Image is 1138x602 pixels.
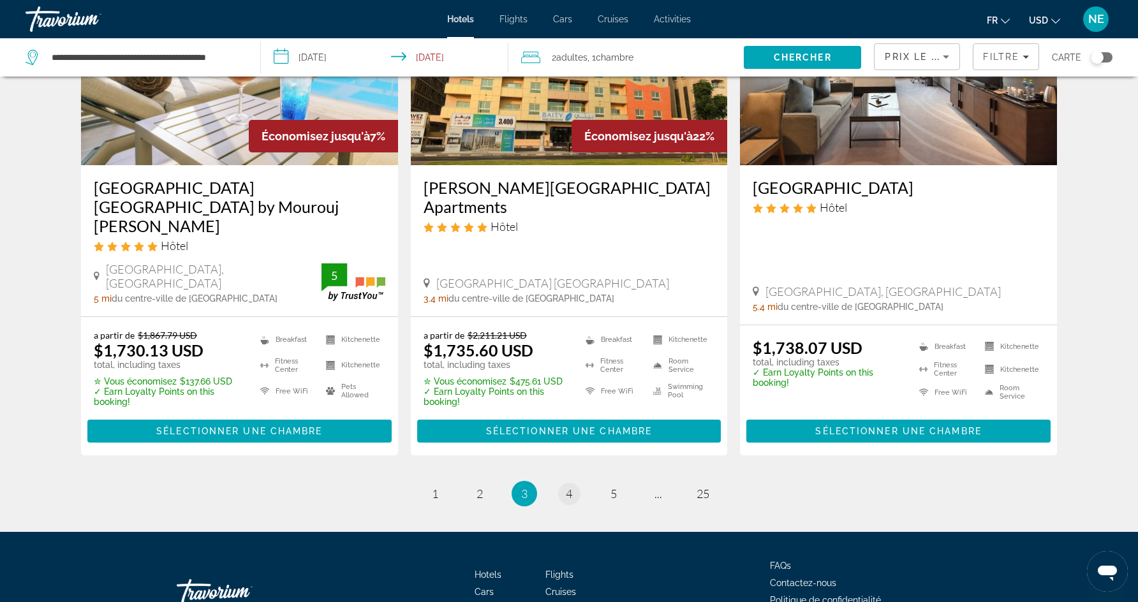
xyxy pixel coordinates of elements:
[50,48,241,67] input: Search hotel destination
[913,338,979,355] li: Breakfast
[94,386,244,407] p: ✓ Earn Loyalty Points on this booking!
[913,384,979,400] li: Free WiFi
[424,360,570,370] p: total, including taxes
[1052,48,1081,66] span: Carte
[486,426,652,436] span: Sélectionner une chambre
[424,386,570,407] p: ✓ Earn Loyalty Points on this booking!
[556,52,587,62] span: Adultes
[424,330,464,341] span: a partir de
[885,52,985,62] span: Prix le plus bas
[321,263,385,301] img: TrustYou guest rating badge
[261,38,509,77] button: Select check in and out date
[94,341,203,360] ins: $1,730.13 USD
[424,178,715,216] h3: [PERSON_NAME][GEOGRAPHIC_DATA] Apartments
[979,338,1044,355] li: Kitchenette
[1029,15,1048,26] span: USD
[610,487,617,501] span: 5
[475,569,501,580] a: Hotels
[447,14,474,24] a: Hotels
[94,293,112,304] span: 5 mi
[475,587,494,597] a: Cars
[94,330,135,341] span: a partir de
[552,48,587,66] span: 2
[424,376,506,386] span: ✮ Vous économisez
[753,338,862,357] ins: $1,738.07 USD
[320,381,385,400] li: Pets Allowed
[249,120,398,152] div: 7%
[647,356,714,375] li: Room Service
[753,302,778,312] span: 5.4 mi
[417,423,721,437] a: Sélectionner une chambre
[973,43,1039,70] button: Filters
[579,356,647,375] li: Fitness Center
[1088,13,1104,26] span: NE
[598,14,628,24] a: Cruises
[508,38,744,77] button: Travelers: 2 adults, 0 children
[491,219,518,233] span: Hôtel
[1079,6,1112,33] button: User Menu
[596,52,633,62] span: Chambre
[553,14,572,24] a: Cars
[1087,551,1128,592] iframe: Bouton de lancement de la fenêtre de messagerie
[521,487,528,501] span: 3
[254,356,320,375] li: Fitness Center
[987,11,1010,29] button: Change language
[1029,11,1060,29] button: Change currency
[321,268,347,283] div: 5
[87,420,392,443] button: Sélectionner une chambre
[262,129,370,143] span: Économisez jusqu'à
[913,361,979,378] li: Fitness Center
[94,376,244,386] p: $137.66 USD
[138,330,197,341] del: $1,867.79 USD
[468,330,527,341] del: $2,211.21 USD
[161,239,188,253] span: Hôtel
[770,561,791,571] a: FAQs
[1081,52,1112,63] button: Toggle map
[448,293,614,304] span: du centre-ville de [GEOGRAPHIC_DATA]
[584,129,693,143] span: Économisez jusqu'à
[579,330,647,349] li: Breakfast
[820,200,847,214] span: Hôtel
[753,367,903,388] p: ✓ Earn Loyalty Points on this booking!
[979,384,1044,400] li: Room Service
[254,330,320,349] li: Breakfast
[572,120,727,152] div: 22%
[697,487,709,501] span: 25
[746,420,1051,443] button: Sélectionner une chambre
[417,420,721,443] button: Sélectionner une chambre
[647,381,714,400] li: Swimming Pool
[81,481,1057,506] nav: Pagination
[545,569,573,580] a: Flights
[477,487,483,501] span: 2
[112,293,277,304] span: du centre-ville de [GEOGRAPHIC_DATA]
[753,357,903,367] p: total, including taxes
[545,587,576,597] span: Cruises
[654,14,691,24] span: Activities
[106,262,321,290] span: [GEOGRAPHIC_DATA], [GEOGRAPHIC_DATA]
[765,284,1001,298] span: [GEOGRAPHIC_DATA], [GEOGRAPHIC_DATA]
[254,381,320,400] li: Free WiFi
[746,423,1051,437] a: Sélectionner une chambre
[770,578,836,588] a: Contactez-nous
[156,426,322,436] span: Sélectionner une chambre
[654,487,662,501] span: ...
[885,49,949,64] mat-select: Sort by
[753,178,1044,197] a: [GEOGRAPHIC_DATA]
[26,3,153,36] a: Travorium
[436,276,669,290] span: [GEOGRAPHIC_DATA] [GEOGRAPHIC_DATA]
[432,487,438,501] span: 1
[424,219,715,233] div: 5 star Hotel
[499,14,528,24] span: Flights
[424,376,570,386] p: $475.61 USD
[587,48,633,66] span: , 1
[979,361,1044,378] li: Kitchenette
[744,46,861,69] button: Search
[87,423,392,437] a: Sélectionner une chambre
